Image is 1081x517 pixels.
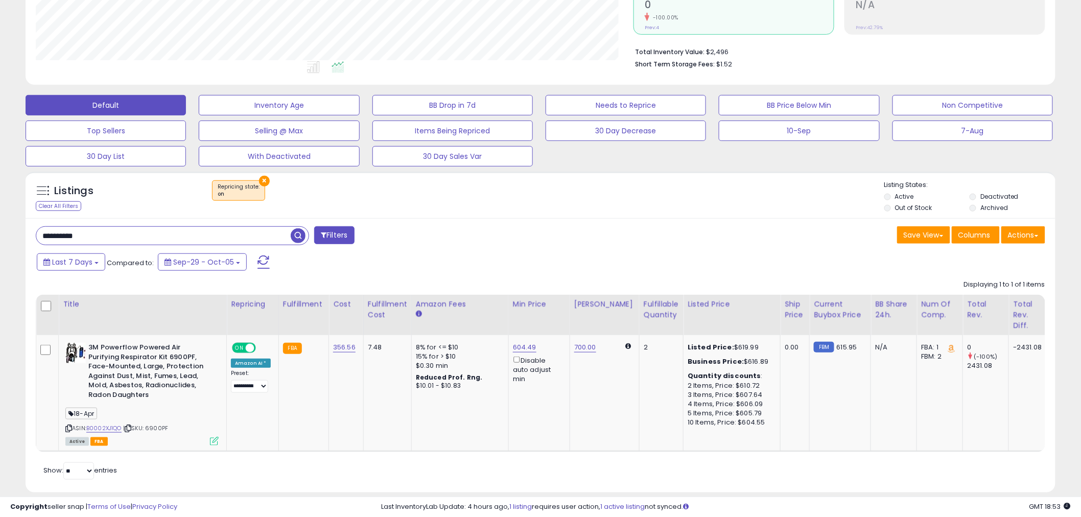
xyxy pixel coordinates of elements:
div: Title [63,299,222,310]
p: Listing States: [884,180,1055,190]
small: FBM [814,342,834,353]
span: $1.52 [716,59,732,69]
button: 30 Day Sales Var [372,146,533,167]
div: Last InventoryLab Update: 4 hours ago, requires user action, not synced. [382,502,1071,512]
label: Deactivated [980,192,1019,201]
b: Business Price: [688,357,744,366]
button: Needs to Reprice [546,95,706,115]
div: Num of Comp. [921,299,958,320]
div: 2 [644,343,675,352]
a: 1 listing [510,502,532,511]
button: With Deactivated [199,146,359,167]
div: -2431.08 [1013,343,1042,352]
div: 8% for <= $10 [416,343,501,352]
label: Archived [980,203,1008,212]
b: 3M Powerflow Powered Air Purifying Respirator Kit 6900PF, Face-Mounted, Large, Protection Against... [88,343,213,402]
div: Displaying 1 to 1 of 1 items [964,280,1045,290]
b: Reduced Prof. Rng. [416,373,483,382]
a: Privacy Policy [132,502,177,511]
button: Sep-29 - Oct-05 [158,253,247,271]
b: Short Term Storage Fees: [635,60,715,68]
div: 3 Items, Price: $607.64 [688,390,772,400]
div: Listed Price [688,299,776,310]
button: Inventory Age [199,95,359,115]
div: Fulfillment [283,299,324,310]
h5: Listings [54,184,93,198]
button: BB Price Below Min [719,95,879,115]
img: 51XJI8GEV0L._SL40_.jpg [65,343,86,363]
div: Ship Price [785,299,805,320]
div: 2 Items, Price: $610.72 [688,381,772,390]
span: ON [233,344,246,353]
label: Active [895,192,914,201]
span: Last 7 Days [52,257,92,267]
strong: Copyright [10,502,48,511]
div: 2431.08 [967,361,1008,370]
button: Selling @ Max [199,121,359,141]
div: Fulfillment Cost [368,299,407,320]
div: $616.89 [688,357,772,366]
small: Prev: 42.79% [856,25,883,31]
span: | SKU: 6900PF [123,424,168,432]
button: 30 Day List [26,146,186,167]
a: B0002XJ1QO [86,424,122,433]
div: $0.30 min [416,361,501,370]
button: Columns [952,226,1000,244]
div: Min Price [513,299,566,310]
li: $2,496 [635,45,1038,57]
button: Non Competitive [892,95,1053,115]
span: Columns [958,230,991,240]
div: FBM: 2 [921,352,955,361]
div: Cost [333,299,359,310]
div: FBA: 1 [921,343,955,352]
small: (-100%) [974,353,998,361]
small: FBA [283,343,302,354]
div: 0 [967,343,1008,352]
a: 1 active listing [601,502,645,511]
div: 15% for > $10 [416,352,501,361]
small: Prev: 4 [645,25,659,31]
div: BB Share 24h. [875,299,912,320]
div: : [688,371,772,381]
span: Repricing state : [218,183,260,198]
div: on [218,191,260,198]
button: × [259,176,270,186]
div: seller snap | | [10,502,177,512]
small: -100.00% [649,14,678,21]
div: ASIN: [65,343,219,444]
a: 700.00 [574,342,596,353]
button: Filters [314,226,354,244]
button: Items Being Repriced [372,121,533,141]
span: FBA [90,437,108,446]
button: Save View [897,226,950,244]
div: Amazon AI * [231,359,271,368]
label: Out of Stock [895,203,932,212]
div: $619.99 [688,343,772,352]
button: Actions [1001,226,1045,244]
button: Default [26,95,186,115]
span: 615.95 [837,342,857,352]
div: Repricing [231,299,274,310]
small: Amazon Fees. [416,310,422,319]
div: Total Rev. [967,299,1004,320]
button: 10-Sep [719,121,879,141]
a: Terms of Use [87,502,131,511]
span: All listings currently available for purchase on Amazon [65,437,89,446]
div: N/A [875,343,909,352]
div: Clear All Filters [36,201,81,211]
span: Compared to: [107,258,154,268]
div: Amazon Fees [416,299,504,310]
div: 7.48 [368,343,404,352]
button: Top Sellers [26,121,186,141]
a: 604.49 [513,342,536,353]
div: 10 Items, Price: $604.55 [688,418,772,427]
b: Listed Price: [688,342,734,352]
div: Total Rev. Diff. [1013,299,1045,331]
div: Disable auto adjust min [513,355,562,384]
div: 4 Items, Price: $606.09 [688,400,772,409]
button: Last 7 Days [37,253,105,271]
b: Quantity discounts [688,371,761,381]
span: OFF [254,344,271,353]
div: 0.00 [785,343,802,352]
div: Fulfillable Quantity [644,299,679,320]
